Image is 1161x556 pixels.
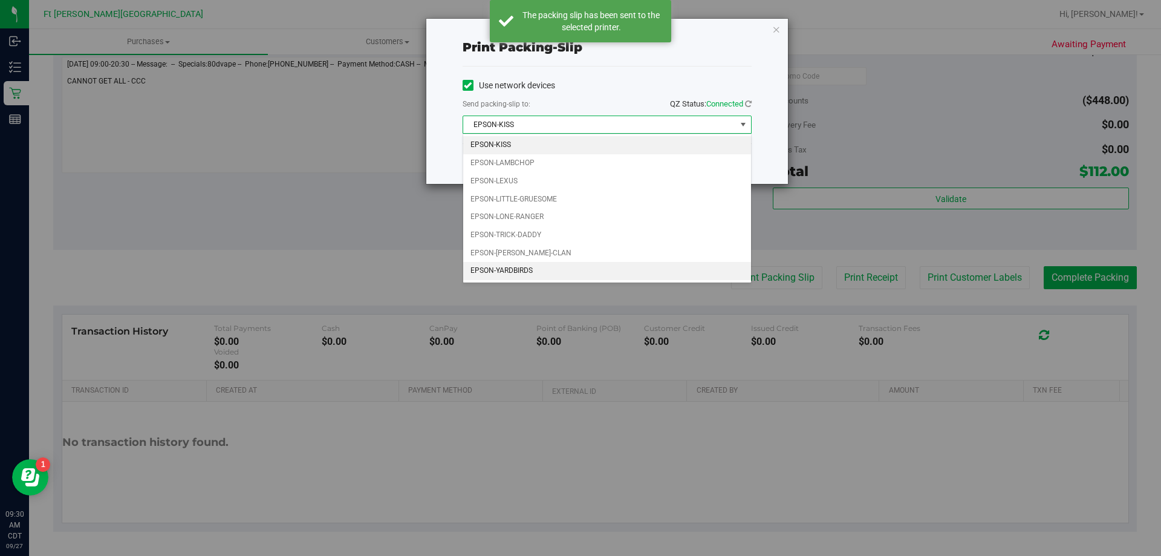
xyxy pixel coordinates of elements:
[520,9,662,33] div: The packing slip has been sent to the selected printer.
[706,99,743,108] span: Connected
[735,116,750,133] span: select
[463,154,751,172] li: EPSON-LAMBCHOP
[463,79,555,92] label: Use network devices
[36,457,50,472] iframe: Resource center unread badge
[463,191,751,209] li: EPSON-LITTLE-GRUESOME
[670,99,752,108] span: QZ Status:
[463,116,736,133] span: EPSON-KISS
[463,262,751,280] li: EPSON-YARDBIRDS
[463,40,582,54] span: Print packing-slip
[463,208,751,226] li: EPSON-LONE-RANGER
[463,172,751,191] li: EPSON-LEXUS
[463,244,751,263] li: EPSON-[PERSON_NAME]-CLAN
[463,99,530,110] label: Send packing-slip to:
[12,459,48,495] iframe: Resource center
[463,226,751,244] li: EPSON-TRICK-DADDY
[463,136,751,154] li: EPSON-KISS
